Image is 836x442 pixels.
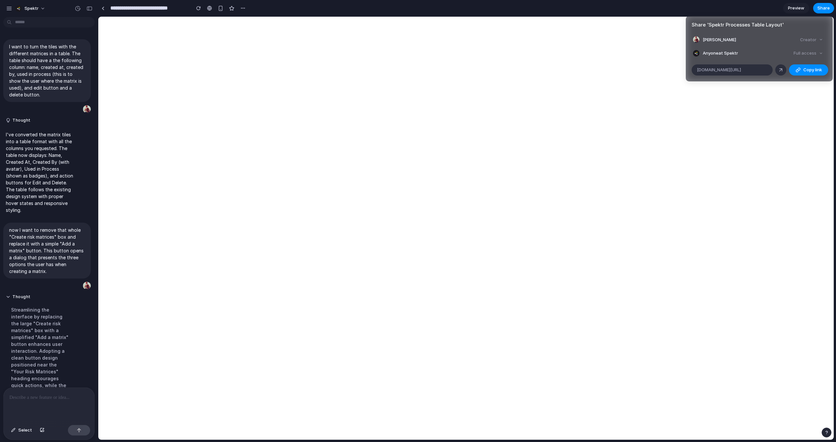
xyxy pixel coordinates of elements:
[703,50,738,57] span: Anyone at Spektr
[789,64,828,76] button: Copy link
[703,37,736,43] span: [PERSON_NAME]
[697,67,741,73] span: [DOMAIN_NAME][URL]
[692,21,827,29] h4: Share ' Spektr Processes Table Layout '
[803,67,822,73] span: Copy link
[692,64,773,76] div: [DOMAIN_NAME][URL]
